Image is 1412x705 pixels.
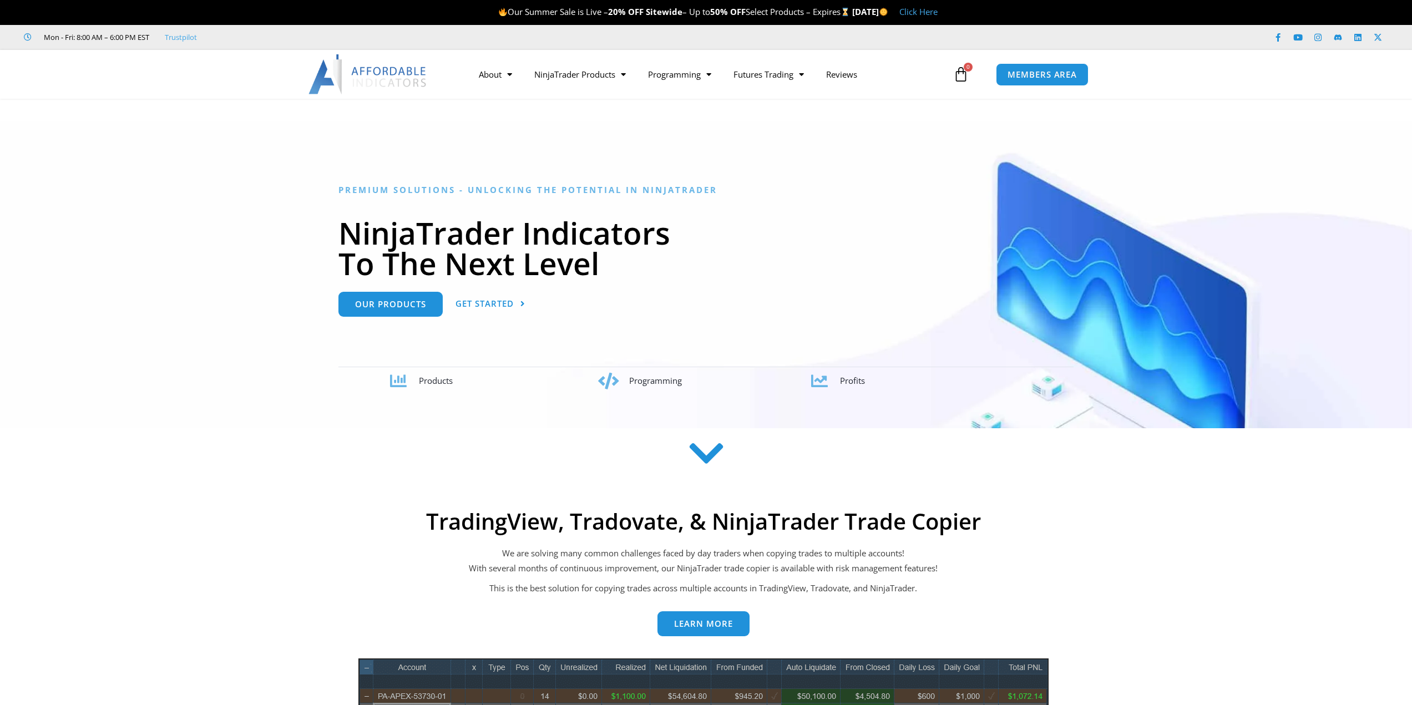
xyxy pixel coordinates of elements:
[1008,70,1077,79] span: MEMBERS AREA
[674,620,733,628] span: Learn more
[338,217,1074,278] h1: NinjaTrader Indicators To The Next Level
[523,62,637,87] a: NinjaTrader Products
[937,58,985,90] a: 0
[964,63,973,72] span: 0
[308,54,428,94] img: LogoAI | Affordable Indicators – NinjaTrader
[468,62,523,87] a: About
[710,6,746,17] strong: 50% OFF
[646,6,682,17] strong: Sitewide
[456,300,514,308] span: Get Started
[456,292,525,317] a: Get Started
[338,292,443,317] a: Our Products
[899,6,938,17] a: Click Here
[722,62,815,87] a: Futures Trading
[657,611,750,636] a: Learn more
[338,185,1074,195] h6: Premium Solutions - Unlocking the Potential in NinjaTrader
[879,8,888,16] img: 🌞
[348,581,1059,596] p: This is the best solution for copying trades across multiple accounts in TradingView, Tradovate, ...
[841,8,849,16] img: ⌛
[165,31,197,44] a: Trustpilot
[608,6,644,17] strong: 20% OFF
[629,375,682,386] span: Programming
[815,62,868,87] a: Reviews
[840,375,865,386] span: Profits
[996,63,1089,86] a: MEMBERS AREA
[637,62,722,87] a: Programming
[41,31,149,44] span: Mon - Fri: 8:00 AM – 6:00 PM EST
[348,546,1059,577] p: We are solving many common challenges faced by day traders when copying trades to multiple accoun...
[355,300,426,308] span: Our Products
[348,508,1059,535] h2: TradingView, Tradovate, & NinjaTrader Trade Copier
[499,8,507,16] img: 🔥
[419,375,453,386] span: Products
[498,6,852,17] span: Our Summer Sale is Live – – Up to Select Products – Expires
[468,62,950,87] nav: Menu
[852,6,888,17] strong: [DATE]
